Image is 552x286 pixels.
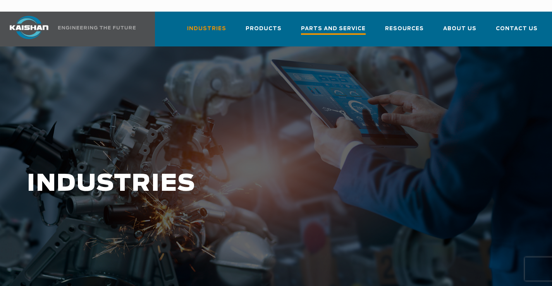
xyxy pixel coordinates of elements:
[301,24,366,35] span: Parts and Service
[385,24,424,33] span: Resources
[58,26,136,29] img: Engineering the future
[187,19,226,45] a: Industries
[496,24,538,33] span: Contact Us
[443,24,476,33] span: About Us
[301,19,366,46] a: Parts and Service
[496,19,538,45] a: Contact Us
[385,19,424,45] a: Resources
[246,19,282,45] a: Products
[187,24,226,33] span: Industries
[443,19,476,45] a: About Us
[27,171,440,197] h1: INDUSTRIES
[246,24,282,33] span: Products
